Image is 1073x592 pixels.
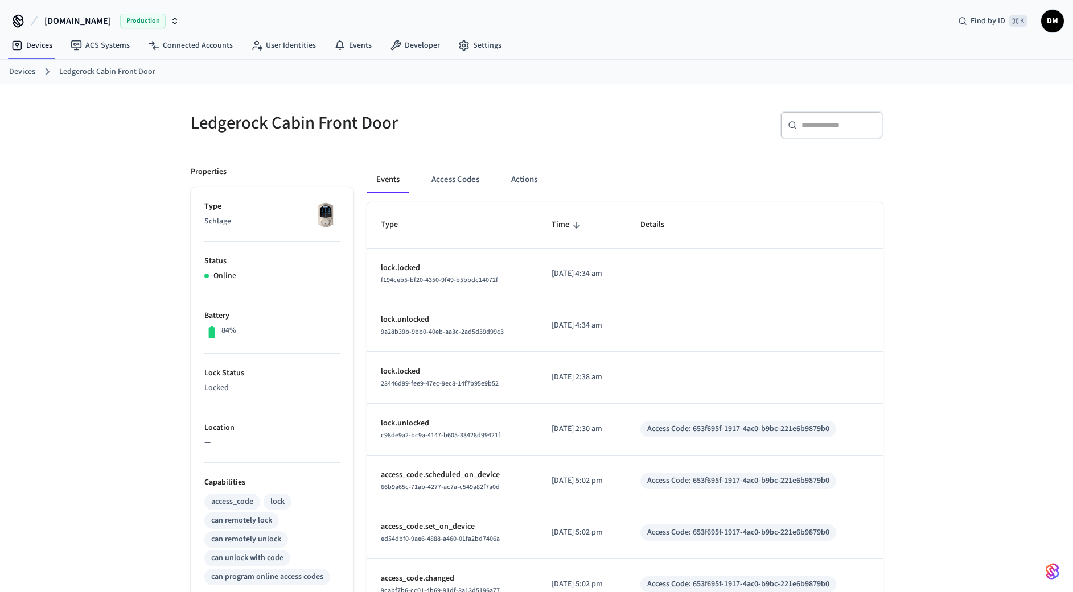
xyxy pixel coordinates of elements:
div: Access Code: 653f695f-1917-4ac0-b9bc-221e6b9879b0 [647,475,829,487]
p: Battery [204,310,340,322]
div: can remotely lock [211,515,272,527]
span: f194ceb5-bf20-4350-9f49-b5bbdc14072f [381,275,498,285]
a: Devices [2,35,61,56]
span: [DOMAIN_NAME] [44,14,111,28]
div: Access Code: 653f695f-1917-4ac0-b9bc-221e6b9879b0 [647,423,829,435]
span: c98de9a2-bc9a-4147-b605-33428d99421f [381,430,500,440]
p: [DATE] 5:02 pm [552,527,614,539]
span: 23446d99-fee9-47ec-9ec8-14f7b95e9b52 [381,379,499,388]
span: Type [381,216,413,234]
p: lock.locked [381,366,524,378]
div: can unlock with code [211,552,283,564]
p: access_code.changed [381,573,524,585]
p: — [204,437,340,449]
a: Developer [381,35,449,56]
p: Online [213,270,236,282]
span: ⌘ K [1009,15,1027,27]
button: DM [1041,10,1064,32]
a: ACS Systems [61,35,139,56]
div: access_code [211,496,253,508]
p: [DATE] 4:34 am [552,320,614,332]
div: Find by ID⌘ K [949,11,1037,31]
span: 9a28b39b-9bb0-40eb-aa3c-2ad5d39d99c3 [381,327,504,337]
div: can program online access codes [211,571,323,583]
a: Settings [449,35,511,56]
p: Properties [191,166,227,178]
span: Details [640,216,679,234]
p: Type [204,201,340,213]
p: [DATE] 2:38 am [552,371,614,383]
p: Location [204,422,340,434]
div: can remotely unlock [211,533,281,545]
img: SeamLogoGradient.69752ec5.svg [1046,562,1059,581]
p: Schlage [204,216,340,227]
p: [DATE] 5:02 pm [552,578,614,590]
h5: Ledgerock Cabin Front Door [191,111,530,135]
p: lock.locked [381,262,524,274]
p: access_code.set_on_device [381,521,524,533]
div: Access Code: 653f695f-1917-4ac0-b9bc-221e6b9879b0 [647,527,829,539]
a: Ledgerock Cabin Front Door [59,66,155,78]
span: ed54dbf0-9ae6-4888-a460-01fa2bd7406a [381,534,500,544]
p: [DATE] 2:30 am [552,423,614,435]
p: access_code.scheduled_on_device [381,469,524,481]
p: lock.unlocked [381,417,524,429]
span: Production [120,14,166,28]
div: lock [270,496,285,508]
a: Devices [9,66,35,78]
span: Time [552,216,584,234]
p: Capabilities [204,477,340,488]
p: lock.unlocked [381,314,524,326]
div: Access Code: 653f695f-1917-4ac0-b9bc-221e6b9879b0 [647,578,829,590]
p: Locked [204,382,340,394]
span: 66b9a65c-71ab-4277-ac7a-c549a82f7a0d [381,482,500,492]
span: Find by ID [971,15,1005,27]
button: Access Codes [422,166,488,193]
button: Events [367,166,409,193]
div: ant example [367,166,883,193]
p: Lock Status [204,367,340,379]
p: 84% [221,325,236,337]
span: DM [1042,11,1063,31]
a: User Identities [242,35,325,56]
p: Status [204,255,340,267]
p: [DATE] 4:34 am [552,268,614,280]
a: Connected Accounts [139,35,242,56]
button: Actions [502,166,546,193]
img: Schlage Sense Smart Deadbolt with Camelot Trim, Front [311,201,340,229]
a: Events [325,35,381,56]
p: [DATE] 5:02 pm [552,475,614,487]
